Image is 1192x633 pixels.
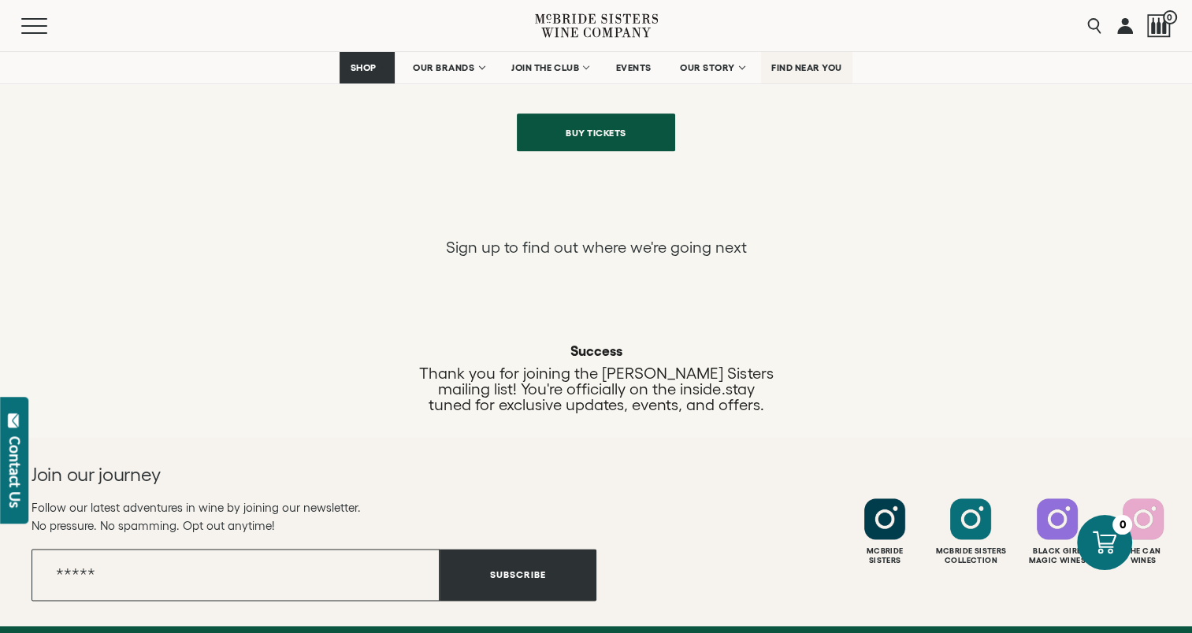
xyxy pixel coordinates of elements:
button: Subscribe [440,549,596,601]
a: JOIN THE CLUB [501,52,598,83]
a: EVENTS [606,52,662,83]
a: SHOP [340,52,395,83]
div: Black Girl Magic Wines [1016,546,1098,565]
a: OUR STORY [670,52,754,83]
p: Follow our latest adventures in wine by joining our newsletter. No pressure. No spamming. Opt out... [32,498,596,535]
a: Follow McBride Sisters Collection on Instagram Mcbride SistersCollection [930,498,1012,565]
h2: Join our journey [32,462,540,487]
a: FIND NEAR YOU [761,52,852,83]
div: Contact Us [7,436,23,508]
div: 0 [1112,515,1132,535]
span: 0 [1163,10,1177,24]
a: Follow McBride Sisters on Instagram McbrideSisters [844,498,926,565]
button: Mobile Menu Trigger [21,18,78,34]
span: JOIN THE CLUB [511,62,579,73]
span: EVENTS [616,62,652,73]
a: BUY TICKETS [517,113,675,151]
span: SHOP [350,62,377,73]
div: Mcbride Sisters [844,546,926,565]
a: OUR BRANDS [403,52,493,83]
span: FIND NEAR YOU [771,62,842,73]
input: Email [32,549,440,601]
span: OUR BRANDS [413,62,474,73]
span: BUY TICKETS [538,117,654,148]
a: Follow Black Girl Magic Wines on Instagram Black GirlMagic Wines [1016,498,1098,565]
div: Mcbride Sisters Collection [930,546,1012,565]
div: She Can Wines [1102,546,1184,565]
p: Sign up to find out where we're going next [446,237,747,257]
span: OUR STORY [680,62,735,73]
a: Follow SHE CAN Wines on Instagram She CanWines [1102,498,1184,565]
